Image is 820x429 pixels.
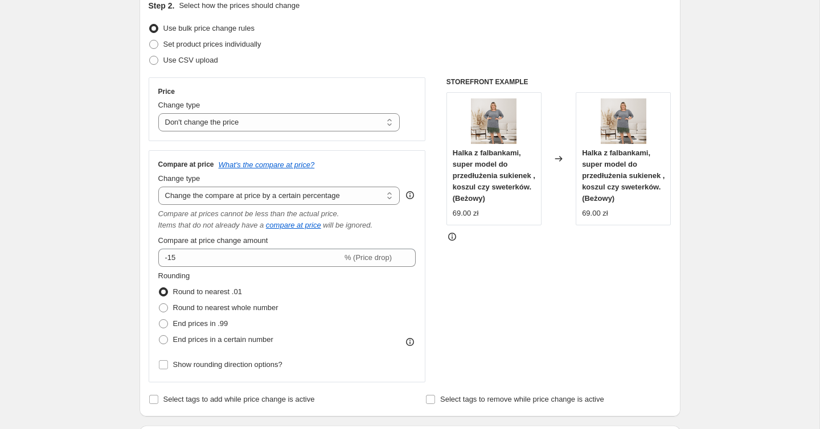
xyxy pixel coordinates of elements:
[158,87,175,96] h3: Price
[173,360,282,369] span: Show rounding direction options?
[582,208,608,219] div: 69.00 zł
[158,249,342,267] input: -15
[345,253,392,262] span: % (Price drop)
[173,303,278,312] span: Round to nearest whole number
[163,56,218,64] span: Use CSV upload
[601,98,646,144] img: Bez-tytulu-1080-x-1080-px-4_80x.png
[582,148,665,203] span: Halka z falbankami, super model do przedłużenia sukienek , koszul czy sweterków. (Beżowy)
[158,101,200,109] span: Change type
[404,189,416,201] div: help
[158,174,200,183] span: Change type
[219,160,315,169] button: What's the compare at price?
[163,24,255,32] span: Use bulk price change rules
[158,160,214,169] h3: Compare at price
[471,98,516,144] img: Bez-tytulu-1080-x-1080-px-4_80x.png
[158,221,264,229] i: Items that do not already have a
[453,148,535,203] span: Halka z falbankami, super model do przedłużenia sukienek , koszul czy sweterków. (Beżowy)
[453,208,479,219] div: 69.00 zł
[266,221,321,229] button: compare at price
[323,221,372,229] i: will be ignored.
[158,236,268,245] span: Compare at price change amount
[173,319,228,328] span: End prices in .99
[173,335,273,344] span: End prices in a certain number
[440,395,604,403] span: Select tags to remove while price change is active
[173,287,242,296] span: Round to nearest .01
[163,40,261,48] span: Set product prices individually
[446,77,671,86] h6: STOREFRONT EXAMPLE
[163,395,315,403] span: Select tags to add while price change is active
[158,209,339,218] i: Compare at prices cannot be less than the actual price.
[158,271,190,280] span: Rounding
